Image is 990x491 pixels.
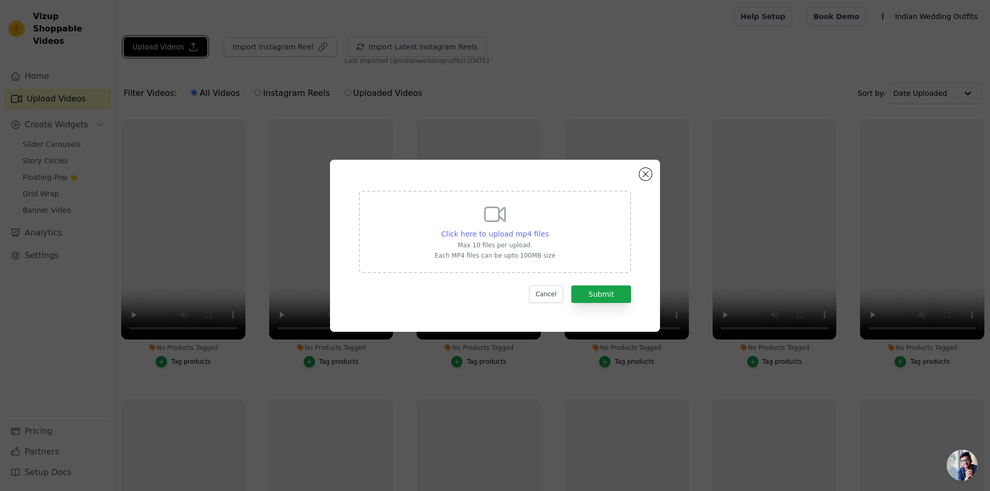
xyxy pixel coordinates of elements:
[571,285,631,303] button: Submit
[529,285,564,303] button: Cancel
[435,241,555,249] p: Max 10 files per upload.
[435,251,555,260] p: Each MP4 files can be upto 100MB size
[441,230,549,238] span: Click here to upload mp4 files
[639,168,652,180] button: Close modal
[947,450,978,481] a: Open chat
